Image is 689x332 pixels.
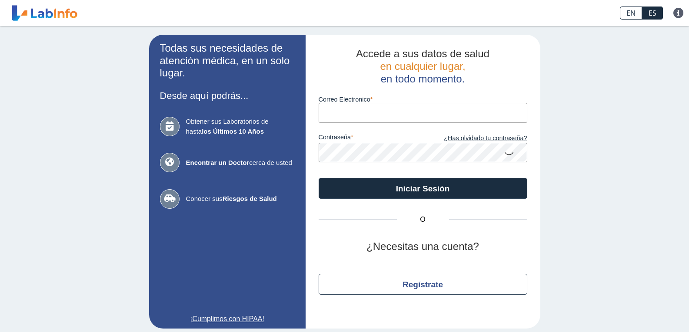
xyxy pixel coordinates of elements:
b: Encontrar un Doctor [186,159,250,166]
button: Iniciar Sesión [319,178,527,199]
h2: ¿Necesitas una cuenta? [319,240,527,253]
a: ¿Has olvidado tu contraseña? [423,134,527,143]
span: O [397,214,449,225]
a: ES [642,7,663,20]
span: en cualquier lugar, [380,60,465,72]
span: en todo momento. [381,73,465,85]
a: EN [620,7,642,20]
iframe: Help widget launcher [612,298,679,322]
span: Obtener sus Laboratorios de hasta [186,117,295,136]
b: Riesgos de Salud [223,195,277,202]
h2: Todas sus necesidades de atención médica, en un solo lugar. [160,42,295,79]
h3: Desde aquí podrás... [160,90,295,101]
span: cerca de usted [186,158,295,168]
a: ¡Cumplimos con HIPAA! [160,314,295,324]
button: Regístrate [319,274,527,295]
span: Accede a sus datos de salud [356,48,489,59]
label: contraseña [319,134,423,143]
label: Correo Electronico [319,96,527,103]
b: los Últimos 10 Años [202,128,264,135]
span: Conocer sus [186,194,295,204]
